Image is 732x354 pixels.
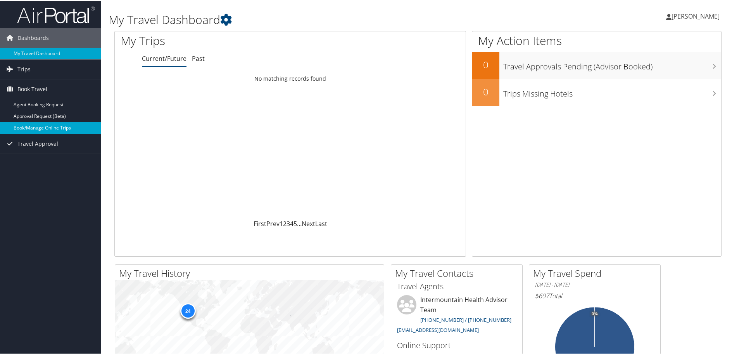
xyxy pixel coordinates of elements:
[290,219,293,227] a: 4
[395,266,522,279] h2: My Travel Contacts
[266,219,280,227] a: Prev
[192,54,205,62] a: Past
[180,302,195,318] div: 24
[535,280,654,288] h6: [DATE] - [DATE]
[397,339,516,350] h3: Online Support
[472,32,721,48] h1: My Action Items
[280,219,283,227] a: 1
[503,57,721,71] h3: Travel Approvals Pending (Advisor Booked)
[17,79,47,98] span: Book Travel
[393,294,520,336] li: Intermountain Health Advisor Team
[17,28,49,47] span: Dashboards
[397,280,516,291] h3: Travel Agents
[533,266,660,279] h2: My Travel Spend
[472,78,721,105] a: 0Trips Missing Hotels
[293,219,297,227] a: 5
[17,133,58,153] span: Travel Approval
[472,85,499,98] h2: 0
[17,59,31,78] span: Trips
[142,54,186,62] a: Current/Future
[397,326,479,333] a: [EMAIL_ADDRESS][DOMAIN_NAME]
[315,219,327,227] a: Last
[17,5,95,23] img: airportal-logo.png
[109,11,521,27] h1: My Travel Dashboard
[535,291,654,299] h6: Total
[254,219,266,227] a: First
[666,4,727,27] a: [PERSON_NAME]
[283,219,287,227] a: 2
[302,219,315,227] a: Next
[297,219,302,227] span: …
[420,316,511,323] a: [PHONE_NUMBER] / [PHONE_NUMBER]
[472,51,721,78] a: 0Travel Approvals Pending (Advisor Booked)
[121,32,314,48] h1: My Trips
[115,71,466,85] td: No matching records found
[472,57,499,71] h2: 0
[592,311,598,316] tspan: 0%
[535,291,549,299] span: $607
[287,219,290,227] a: 3
[672,11,720,20] span: [PERSON_NAME]
[503,84,721,98] h3: Trips Missing Hotels
[119,266,384,279] h2: My Travel History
